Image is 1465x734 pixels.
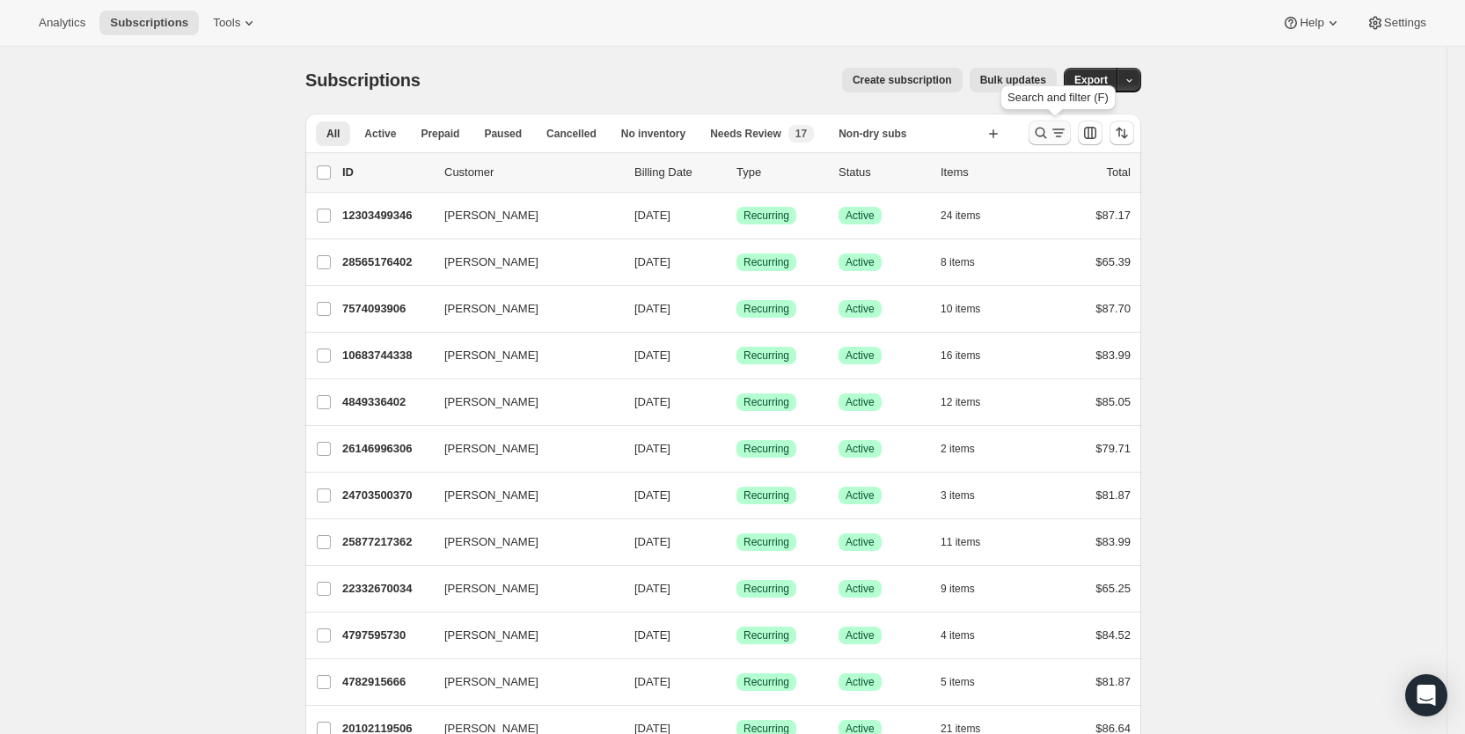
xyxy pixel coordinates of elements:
[434,435,610,463] button: [PERSON_NAME]
[434,575,610,603] button: [PERSON_NAME]
[1110,121,1134,145] button: Sort the results
[434,621,610,650] button: [PERSON_NAME]
[342,673,430,691] p: 4782915666
[305,70,421,90] span: Subscriptions
[846,209,875,223] span: Active
[434,341,610,370] button: [PERSON_NAME]
[1271,11,1351,35] button: Help
[979,121,1007,146] button: Create new view
[941,442,975,456] span: 2 items
[846,442,875,456] span: Active
[941,209,980,223] span: 24 items
[941,203,1000,228] button: 24 items
[941,395,980,409] span: 12 items
[941,675,975,689] span: 5 items
[1064,68,1118,92] button: Export
[736,164,824,181] div: Type
[941,164,1029,181] div: Items
[634,164,722,181] p: Billing Date
[342,530,1131,554] div: 25877217362[PERSON_NAME][DATE]SuccessRecurringSuccessActive11 items$83.99
[434,528,610,556] button: [PERSON_NAME]
[941,437,994,461] button: 2 items
[846,628,875,642] span: Active
[839,127,906,141] span: Non-dry subs
[342,347,430,364] p: 10683744338
[1095,675,1131,688] span: $81.87
[846,582,875,596] span: Active
[342,580,430,598] p: 22332670034
[980,73,1046,87] span: Bulk updates
[839,164,927,181] p: Status
[941,349,980,363] span: 16 items
[634,442,670,455] span: [DATE]
[941,297,1000,321] button: 10 items
[743,442,789,456] span: Recurring
[444,487,538,504] span: [PERSON_NAME]
[444,627,538,644] span: [PERSON_NAME]
[342,437,1131,461] div: 26146996306[PERSON_NAME][DATE]SuccessRecurringSuccessActive2 items$79.71
[444,207,538,224] span: [PERSON_NAME]
[634,535,670,548] span: [DATE]
[342,483,1131,508] div: 24703500370[PERSON_NAME][DATE]SuccessRecurringSuccessActive3 items$81.87
[846,349,875,363] span: Active
[941,576,994,601] button: 9 items
[342,533,430,551] p: 25877217362
[743,488,789,503] span: Recurring
[846,395,875,409] span: Active
[342,343,1131,368] div: 10683744338[PERSON_NAME][DATE]SuccessRecurringSuccessActive16 items$83.99
[941,390,1000,415] button: 12 items
[846,488,875,503] span: Active
[444,440,538,458] span: [PERSON_NAME]
[444,393,538,411] span: [PERSON_NAME]
[1095,628,1131,642] span: $84.52
[444,253,538,271] span: [PERSON_NAME]
[1095,209,1131,222] span: $87.17
[342,393,430,411] p: 4849336402
[434,295,610,323] button: [PERSON_NAME]
[202,11,268,35] button: Tools
[941,302,980,316] span: 10 items
[342,390,1131,415] div: 4849336402[PERSON_NAME][DATE]SuccessRecurringSuccessActive12 items$85.05
[342,164,1131,181] div: IDCustomerBilling DateTypeStatusItemsTotal
[1300,16,1323,30] span: Help
[743,209,789,223] span: Recurring
[1384,16,1426,30] span: Settings
[342,670,1131,694] div: 4782915666[PERSON_NAME][DATE]SuccessRecurringSuccessActive5 items$81.87
[1095,255,1131,268] span: $65.39
[941,670,994,694] button: 5 items
[853,73,952,87] span: Create subscription
[342,623,1131,648] div: 4797595730[PERSON_NAME][DATE]SuccessRecurringSuccessActive4 items$84.52
[484,127,522,141] span: Paused
[342,203,1131,228] div: 12303499346[PERSON_NAME][DATE]SuccessRecurringSuccessActive24 items$87.17
[846,675,875,689] span: Active
[621,127,685,141] span: No inventory
[444,347,538,364] span: [PERSON_NAME]
[342,487,430,504] p: 24703500370
[421,127,459,141] span: Prepaid
[743,302,789,316] span: Recurring
[743,582,789,596] span: Recurring
[342,207,430,224] p: 12303499346
[1095,302,1131,315] span: $87.70
[634,255,670,268] span: [DATE]
[546,127,597,141] span: Cancelled
[941,535,980,549] span: 11 items
[634,488,670,502] span: [DATE]
[941,582,975,596] span: 9 items
[634,209,670,222] span: [DATE]
[842,68,963,92] button: Create subscription
[434,388,610,416] button: [PERSON_NAME]
[941,255,975,269] span: 8 items
[434,202,610,230] button: [PERSON_NAME]
[970,68,1057,92] button: Bulk updates
[941,483,994,508] button: 3 items
[434,481,610,510] button: [PERSON_NAME]
[634,349,670,362] span: [DATE]
[941,628,975,642] span: 4 items
[1029,121,1071,145] button: Search and filter results
[444,580,538,598] span: [PERSON_NAME]
[342,440,430,458] p: 26146996306
[634,395,670,408] span: [DATE]
[444,164,620,181] p: Customer
[39,16,85,30] span: Analytics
